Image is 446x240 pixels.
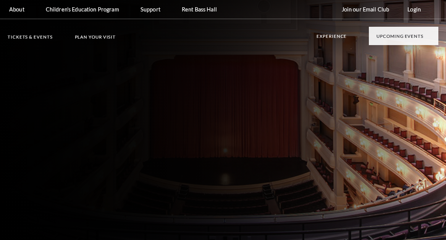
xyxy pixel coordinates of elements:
p: Plan Your Visit [75,35,116,43]
p: Rent Bass Hall [182,6,217,13]
p: Children's Education Program [46,6,119,13]
p: Tickets & Events [8,35,53,43]
p: Upcoming Events [377,34,423,42]
p: Support [141,6,160,13]
p: Experience [317,34,347,42]
p: About [9,6,24,13]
